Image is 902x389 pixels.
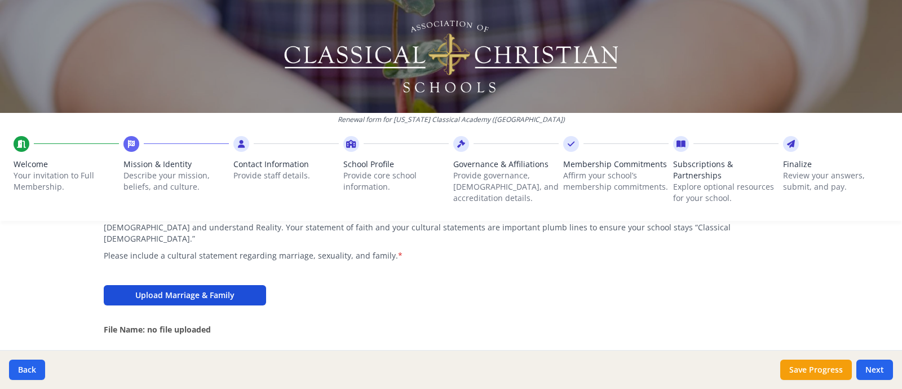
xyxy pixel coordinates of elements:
[104,250,798,261] p: Please include a cultural statement regarding marriage, sexuality, and family.
[14,170,119,193] p: Your invitation to Full Membership.
[123,159,229,170] span: Mission & Identity
[563,170,669,193] p: Affirm your school’s membership commitments.
[673,181,779,204] p: Explore optional resources for your school.
[780,360,852,380] button: Save Progress
[343,159,449,170] span: School Profile
[563,159,669,170] span: Membership Commitments
[856,360,893,380] button: Next
[673,159,779,181] span: Subscriptions & Partnerships
[14,159,119,170] span: Welcome
[453,170,559,204] p: Provide governance, [DEMOGRAPHIC_DATA], and accreditation details.
[343,170,449,193] p: Provide core school information.
[104,285,266,305] button: Upload Marriage & Family
[233,159,339,170] span: Contact Information
[233,170,339,181] p: Provide staff details.
[783,170,888,193] p: Review your answers, submit, and pay.
[783,159,888,170] span: Finalize
[104,324,211,335] strong: File Name: no file uploaded
[9,360,45,380] button: Back
[123,170,229,193] p: Describe your mission, beliefs, and culture.
[453,159,559,170] span: Governance & Affiliations
[282,17,620,96] img: Logo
